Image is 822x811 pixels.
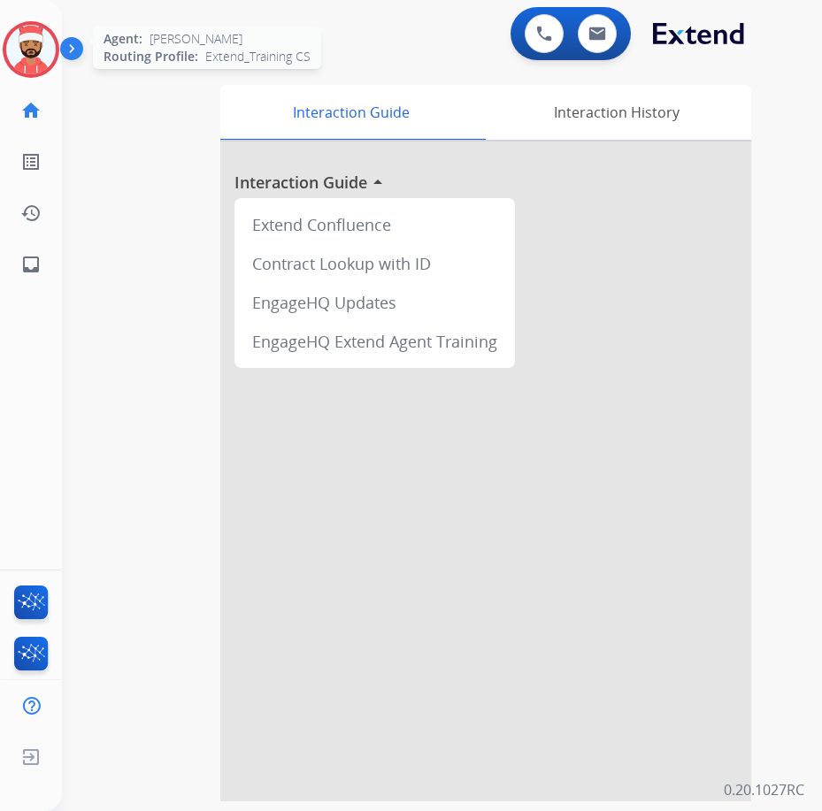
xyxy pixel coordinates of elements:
span: Routing Profile: [104,48,198,65]
div: EngageHQ Updates [242,283,508,322]
mat-icon: list_alt [20,151,42,172]
span: Extend_Training CS [205,48,311,65]
p: 0.20.1027RC [724,779,804,800]
span: [PERSON_NAME] [150,30,242,48]
div: EngageHQ Extend Agent Training [242,322,508,361]
mat-icon: inbox [20,254,42,275]
mat-icon: history [20,203,42,224]
div: Contract Lookup with ID [242,244,508,283]
div: Interaction History [481,85,751,140]
div: Interaction Guide [220,85,481,140]
span: Agent: [104,30,142,48]
div: Extend Confluence [242,205,508,244]
mat-icon: home [20,100,42,121]
img: avatar [6,25,56,74]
